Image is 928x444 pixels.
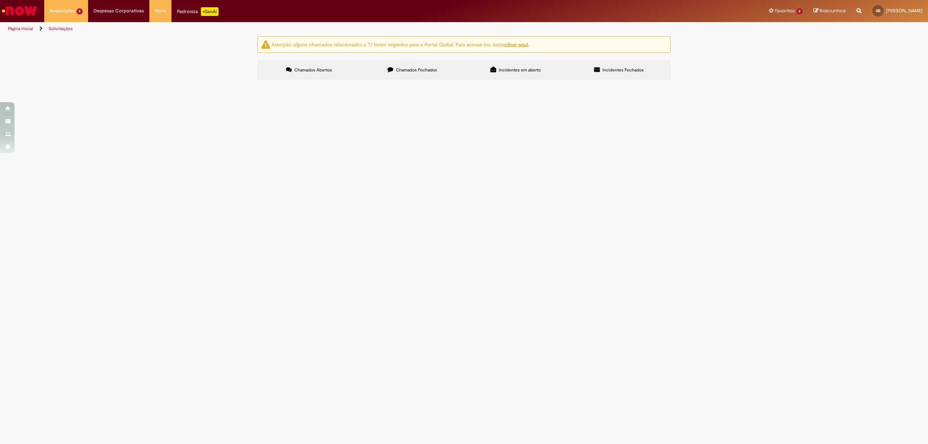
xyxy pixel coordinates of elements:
[396,67,437,73] span: Chamados Fechados
[294,67,332,73] span: Chamados Abertos
[49,26,73,32] a: Solicitações
[876,8,881,13] span: GB
[499,67,541,73] span: Incidentes em aberto
[820,7,846,14] span: Rascunhos
[94,7,144,14] span: Despesas Corporativas
[1,4,38,18] img: ServiceNow
[5,22,613,36] ul: Trilhas de página
[602,67,644,73] span: Incidentes Fechados
[813,8,846,14] a: Rascunhos
[886,8,923,14] span: [PERSON_NAME]
[155,7,166,14] span: More
[8,26,33,32] a: Página inicial
[201,7,219,16] p: +GenAi
[775,7,795,14] span: Favoritos
[50,7,75,14] span: Requisições
[796,8,803,14] span: 2
[505,41,529,47] a: clicar aqui.
[272,41,529,47] ng-bind-html: Atenção: alguns chamados relacionados a T.I foram migrados para o Portal Global. Para acessá-los,...
[76,8,83,14] span: 2
[177,7,219,16] div: Padroniza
